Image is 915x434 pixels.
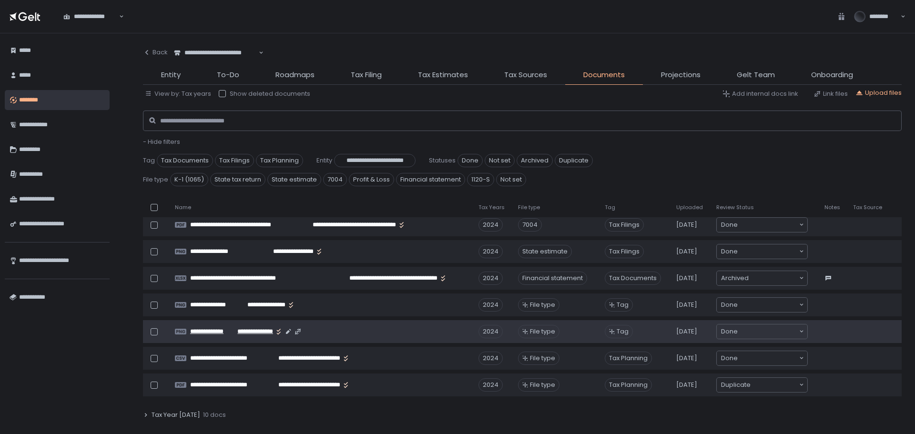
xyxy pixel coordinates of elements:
button: - Hide filters [143,138,180,146]
span: Tax Planning [605,378,652,392]
span: Tax Source [853,204,882,211]
span: [DATE] [676,247,697,256]
div: State estimate [518,245,572,258]
div: Search for option [717,218,807,232]
span: Documents [583,70,625,81]
span: Gelt Team [737,70,775,81]
span: 7004 [323,173,347,186]
span: 1120-S [467,173,494,186]
span: K-1 (1065) [170,173,208,186]
span: [DATE] [676,354,697,363]
span: Not set [496,173,526,186]
div: Search for option [717,378,807,392]
span: To-Do [217,70,239,81]
div: Search for option [717,351,807,365]
span: Tax Documents [605,272,661,285]
div: 2024 [478,378,503,392]
span: [DATE] [676,381,697,389]
span: Profit & Loss [349,173,394,186]
span: Tax Filings [605,218,644,232]
input: Search for option [738,353,798,363]
div: Financial statement [518,272,587,285]
span: Done [721,300,738,310]
div: 2024 [478,325,503,338]
input: Search for option [751,380,798,390]
span: Tag [143,156,155,165]
button: View by: Tax years [145,90,211,98]
span: Tax Planning [605,352,652,365]
div: 7004 [518,218,542,232]
span: Done [721,220,738,230]
span: Tax Sources [504,70,547,81]
span: Uploaded [676,204,703,211]
button: Upload files [855,89,902,97]
span: [DATE] [676,274,697,283]
div: 2024 [478,245,503,258]
span: Review Status [716,204,754,211]
span: State estimate [267,173,321,186]
span: Tax Estimates [418,70,468,81]
span: Financial statement [396,173,465,186]
span: Tax Year [DATE] [152,411,200,419]
input: Search for option [738,220,798,230]
span: File type [530,301,555,309]
span: [DATE] [676,327,697,336]
span: Duplicate [555,154,593,167]
span: Statuses [429,156,456,165]
div: Search for option [717,271,807,285]
span: 10 docs [203,411,226,419]
span: Archived [517,154,553,167]
div: Search for option [717,244,807,259]
span: Tax Years [478,204,505,211]
span: Entity [316,156,332,165]
span: File type [518,204,540,211]
span: File type [530,327,555,336]
span: Tag [605,204,615,211]
span: Entity [161,70,181,81]
span: Tax Filing [351,70,382,81]
div: Search for option [717,298,807,312]
div: Back [143,48,168,57]
span: Duplicate [721,380,751,390]
span: State tax return [210,173,265,186]
input: Search for option [738,300,798,310]
span: Tax Planning [256,154,303,167]
div: 2024 [478,298,503,312]
span: File type [143,175,168,184]
span: - Hide filters [143,137,180,146]
span: Tax Documents [157,154,213,167]
span: Tag [617,327,629,336]
div: Search for option [717,324,807,339]
span: Done [721,327,738,336]
input: Search for option [749,273,798,283]
span: File type [530,354,555,363]
span: [DATE] [676,301,697,309]
span: Notes [824,204,840,211]
div: Search for option [168,43,264,63]
div: Search for option [57,7,124,27]
div: 2024 [478,218,503,232]
span: File type [530,381,555,389]
span: Not set [485,154,515,167]
span: Roadmaps [275,70,315,81]
span: [DATE] [676,221,697,229]
span: Archived [721,273,749,283]
button: Link files [813,90,848,98]
input: Search for option [738,247,798,256]
span: Projections [661,70,701,81]
div: 2024 [478,272,503,285]
button: Back [143,43,168,62]
span: Name [175,204,191,211]
button: Add internal docs link [722,90,798,98]
span: Tax Filings [215,154,254,167]
span: Done [721,353,738,363]
div: 2024 [478,352,503,365]
input: Search for option [738,327,798,336]
span: Onboarding [811,70,853,81]
span: Done [721,247,738,256]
